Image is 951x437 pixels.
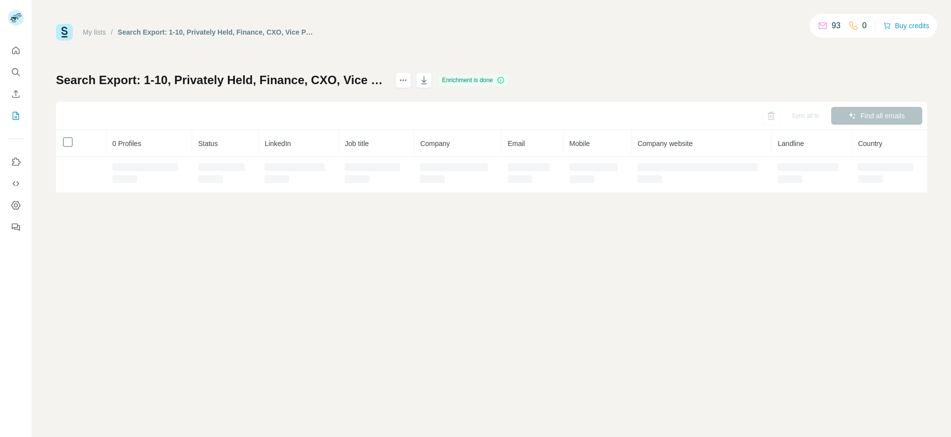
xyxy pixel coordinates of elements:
[862,20,867,32] p: 0
[345,140,369,147] span: Job title
[56,72,386,88] h1: Search Export: 1-10, Privately Held, Finance, CXO, Vice President, Owner / Partner, [GEOGRAPHIC_D...
[439,74,508,86] div: Enrichment is done
[778,140,804,147] span: Landline
[8,153,24,171] button: Use Surfe on LinkedIn
[8,85,24,103] button: Enrich CSV
[570,140,590,147] span: Mobile
[832,20,841,32] p: 93
[112,140,141,147] span: 0 Profiles
[395,72,411,88] button: actions
[858,140,882,147] span: Country
[8,63,24,81] button: Search
[8,175,24,193] button: Use Surfe API
[8,196,24,214] button: Dashboard
[8,107,24,125] button: My lists
[883,19,929,33] button: Buy credits
[420,140,450,147] span: Company
[198,140,218,147] span: Status
[111,27,113,37] li: /
[83,28,106,36] a: My lists
[637,140,692,147] span: Company website
[8,218,24,236] button: Feedback
[56,24,73,41] img: Surfe Logo
[8,42,24,59] button: Quick start
[508,140,525,147] span: Email
[264,140,291,147] span: LinkedIn
[118,27,315,37] div: Search Export: 1-10, Privately Held, Finance, CXO, Vice President, Owner / Partner, [GEOGRAPHIC_D...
